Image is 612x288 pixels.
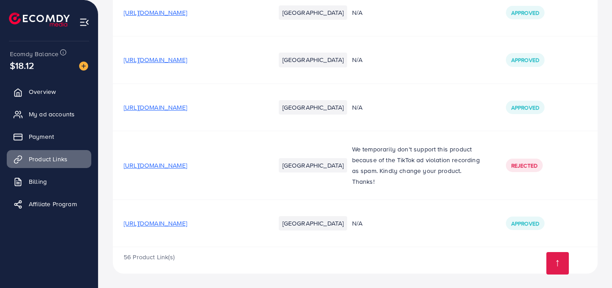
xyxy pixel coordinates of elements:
span: Payment [29,132,54,141]
span: Rejected [511,162,537,169]
span: [URL][DOMAIN_NAME] [124,219,187,228]
span: Billing [29,177,47,186]
span: Approved [511,56,539,64]
span: [URL][DOMAIN_NAME] [124,103,187,112]
li: [GEOGRAPHIC_DATA] [279,216,348,230]
img: image [79,62,88,71]
span: Approved [511,104,539,111]
p: We temporarily don't support this product because of the TikTok ad violation recording as spam. K... [352,144,484,187]
span: N/A [352,103,362,112]
li: [GEOGRAPHIC_DATA] [279,53,348,67]
a: Overview [7,83,91,101]
li: [GEOGRAPHIC_DATA] [279,100,348,115]
span: [URL][DOMAIN_NAME] [124,161,187,170]
span: Overview [29,87,56,96]
a: My ad accounts [7,105,91,123]
img: logo [9,13,70,27]
span: Product Links [29,155,67,164]
li: [GEOGRAPHIC_DATA] [279,5,348,20]
span: [URL][DOMAIN_NAME] [124,8,187,17]
span: Affiliate Program [29,199,77,208]
span: Ecomdy Balance [10,49,58,58]
span: My ad accounts [29,110,75,119]
span: Approved [511,9,539,17]
a: Payment [7,128,91,146]
a: Product Links [7,150,91,168]
span: [URL][DOMAIN_NAME] [124,55,187,64]
span: $18.12 [10,59,34,72]
span: N/A [352,219,362,228]
span: 56 Product Link(s) [124,253,174,261]
img: menu [79,17,89,27]
span: N/A [352,8,362,17]
li: [GEOGRAPHIC_DATA] [279,158,348,173]
a: Billing [7,173,91,191]
iframe: Chat [574,248,605,281]
span: N/A [352,55,362,64]
a: Affiliate Program [7,195,91,213]
span: Approved [511,220,539,227]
